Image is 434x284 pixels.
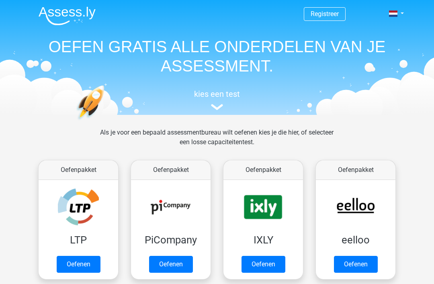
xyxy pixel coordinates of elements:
a: Oefenen [242,256,285,273]
h5: kies een test [32,89,402,99]
a: Oefenen [334,256,378,273]
a: Oefenen [149,256,193,273]
img: oefenen [76,85,135,158]
div: Als je voor een bepaald assessmentbureau wilt oefenen kies je die hier, of selecteer een losse ca... [94,128,340,157]
a: kies een test [32,89,402,110]
img: Assessly [39,6,96,25]
a: Oefenen [57,256,100,273]
h1: OEFEN GRATIS ALLE ONDERDELEN VAN JE ASSESSMENT. [32,37,402,76]
img: assessment [211,104,223,110]
a: Registreer [311,10,339,18]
